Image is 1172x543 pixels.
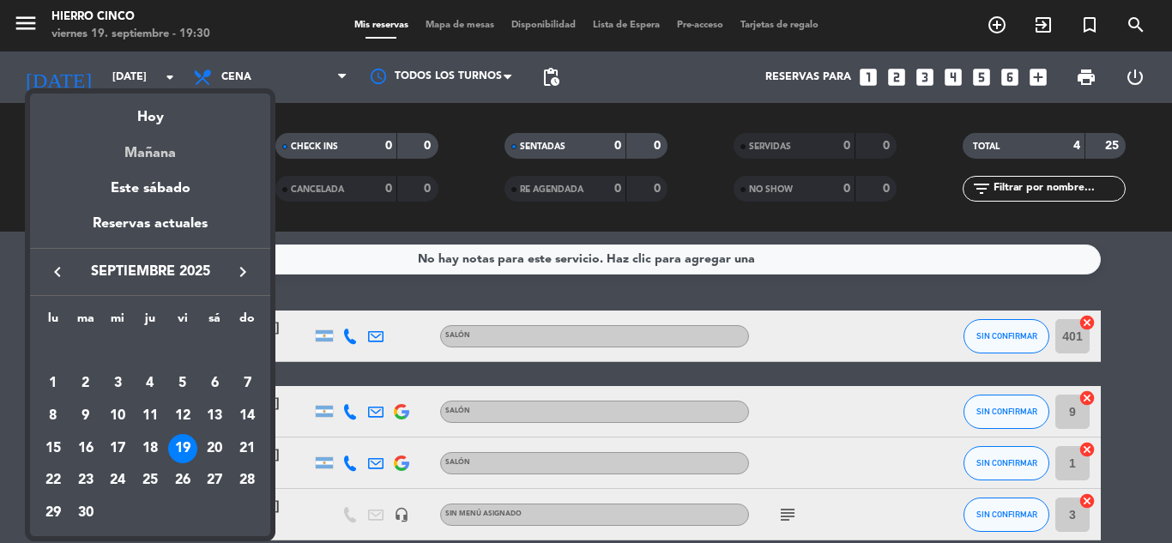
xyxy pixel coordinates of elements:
[136,401,165,431] div: 11
[30,130,270,165] div: Mañana
[200,369,229,398] div: 6
[71,434,100,463] div: 16
[101,368,134,401] td: 3 de septiembre de 2025
[227,261,258,283] button: keyboard_arrow_right
[103,369,132,398] div: 3
[233,467,262,496] div: 28
[69,432,102,465] td: 16 de septiembre de 2025
[30,213,270,248] div: Reservas actuales
[199,465,232,498] td: 27 de septiembre de 2025
[166,368,199,401] td: 5 de septiembre de 2025
[134,309,166,335] th: jueves
[166,432,199,465] td: 19 de septiembre de 2025
[37,432,69,465] td: 15 de septiembre de 2025
[168,434,197,463] div: 19
[42,261,73,283] button: keyboard_arrow_left
[69,368,102,401] td: 2 de septiembre de 2025
[47,262,68,282] i: keyboard_arrow_left
[101,400,134,432] td: 10 de septiembre de 2025
[231,432,263,465] td: 21 de septiembre de 2025
[200,401,229,431] div: 13
[39,401,68,431] div: 8
[168,369,197,398] div: 5
[199,432,232,465] td: 20 de septiembre de 2025
[134,368,166,401] td: 4 de septiembre de 2025
[37,400,69,432] td: 8 de septiembre de 2025
[39,498,68,528] div: 29
[37,497,69,529] td: 29 de septiembre de 2025
[233,262,253,282] i: keyboard_arrow_right
[231,309,263,335] th: domingo
[73,261,227,283] span: septiembre 2025
[166,400,199,432] td: 12 de septiembre de 2025
[231,465,263,498] td: 28 de septiembre de 2025
[71,369,100,398] div: 2
[101,465,134,498] td: 24 de septiembre de 2025
[37,309,69,335] th: lunes
[168,401,197,431] div: 12
[166,465,199,498] td: 26 de septiembre de 2025
[136,369,165,398] div: 4
[30,94,270,129] div: Hoy
[39,434,68,463] div: 15
[233,369,262,398] div: 7
[134,400,166,432] td: 11 de septiembre de 2025
[69,465,102,498] td: 23 de septiembre de 2025
[136,467,165,496] div: 25
[37,335,263,368] td: SEP.
[233,434,262,463] div: 21
[103,401,132,431] div: 10
[39,369,68,398] div: 1
[30,165,270,213] div: Este sábado
[37,465,69,498] td: 22 de septiembre de 2025
[231,400,263,432] td: 14 de septiembre de 2025
[71,498,100,528] div: 30
[103,467,132,496] div: 24
[199,309,232,335] th: sábado
[37,368,69,401] td: 1 de septiembre de 2025
[69,309,102,335] th: martes
[199,368,232,401] td: 6 de septiembre de 2025
[71,401,100,431] div: 9
[134,465,166,498] td: 25 de septiembre de 2025
[103,434,132,463] div: 17
[134,432,166,465] td: 18 de septiembre de 2025
[233,401,262,431] div: 14
[39,467,68,496] div: 22
[168,467,197,496] div: 26
[200,467,229,496] div: 27
[231,368,263,401] td: 7 de septiembre de 2025
[69,497,102,529] td: 30 de septiembre de 2025
[69,400,102,432] td: 9 de septiembre de 2025
[71,467,100,496] div: 23
[200,434,229,463] div: 20
[101,432,134,465] td: 17 de septiembre de 2025
[199,400,232,432] td: 13 de septiembre de 2025
[136,434,165,463] div: 18
[101,309,134,335] th: miércoles
[166,309,199,335] th: viernes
